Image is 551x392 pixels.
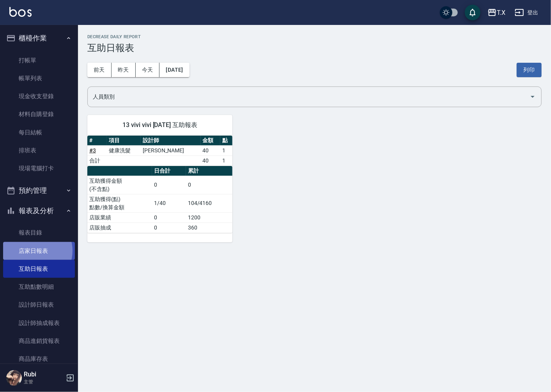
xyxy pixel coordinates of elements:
a: #3 [89,147,96,154]
h2: Decrease Daily Report [87,34,542,39]
td: 健康洗髮 [107,145,141,155]
td: [PERSON_NAME] [141,145,201,155]
a: 設計師抽成報表 [3,314,75,332]
td: 1 [220,155,233,166]
td: 40 [201,145,220,155]
input: 人員名稱 [91,90,526,104]
a: 每日結帳 [3,124,75,141]
td: 40 [201,155,220,166]
button: T.X [484,5,508,21]
a: 設計師日報表 [3,296,75,314]
td: 0 [152,222,186,233]
a: 互助日報表 [3,260,75,278]
a: 店家日報表 [3,242,75,260]
td: 合計 [87,155,107,166]
table: a dense table [87,136,232,166]
td: 360 [186,222,233,233]
td: 店販抽成 [87,222,152,233]
button: 預約管理 [3,180,75,201]
a: 排班表 [3,141,75,159]
a: 報表目錄 [3,224,75,242]
div: T.X [497,8,505,18]
button: 今天 [136,63,160,77]
th: # [87,136,107,146]
button: 昨天 [112,63,136,77]
button: 前天 [87,63,112,77]
span: 13 vivi vivi [DATE] 互助報表 [97,121,223,129]
img: Person [6,370,22,386]
td: 互助獲得金額 (不含點) [87,176,152,194]
td: 1200 [186,212,233,222]
th: 日合計 [152,166,186,176]
th: 點 [220,136,233,146]
h3: 互助日報表 [87,42,542,53]
th: 項目 [107,136,141,146]
button: save [465,5,480,20]
th: 設計師 [141,136,201,146]
td: 0 [186,176,233,194]
a: 商品進銷貨報表 [3,332,75,350]
a: 帳單列表 [3,69,75,87]
td: 0 [152,176,186,194]
td: 0 [152,212,186,222]
p: 主管 [24,378,64,385]
th: 累計 [186,166,233,176]
button: 櫃檯作業 [3,28,75,48]
img: Logo [9,7,32,17]
td: 1/40 [152,194,186,212]
button: 登出 [512,5,542,20]
button: [DATE] [159,63,189,77]
td: 互助獲得(點) 點數/換算金額 [87,194,152,212]
td: 1 [220,145,233,155]
a: 現場電腦打卡 [3,159,75,177]
th: 金額 [201,136,220,146]
a: 材料自購登錄 [3,105,75,123]
button: Open [526,90,539,103]
a: 現金收支登錄 [3,87,75,105]
td: 店販業績 [87,212,152,222]
h5: Rubi [24,371,64,378]
table: a dense table [87,166,232,233]
button: 報表及分析 [3,201,75,221]
a: 互助點數明細 [3,278,75,296]
a: 商品庫存表 [3,350,75,368]
button: 列印 [517,63,542,77]
a: 打帳單 [3,51,75,69]
td: 104/4160 [186,194,233,212]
